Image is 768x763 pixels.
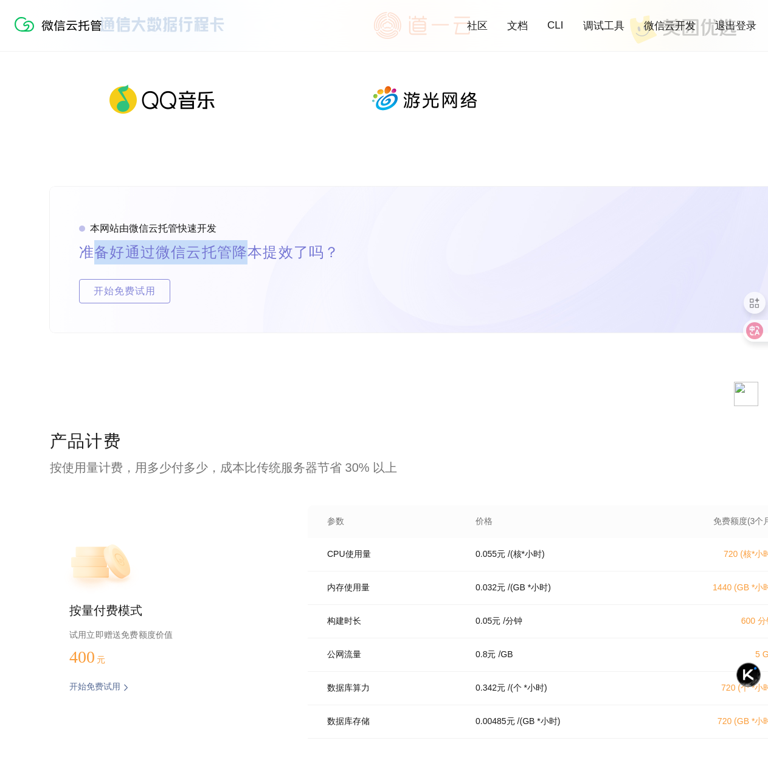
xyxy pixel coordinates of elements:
[90,223,216,235] p: 本网站由微信云托管快速开发
[476,582,505,593] p: 0.032 元
[507,19,528,33] a: 文档
[327,582,458,593] p: 内存使用量
[327,516,458,527] p: 参数
[715,19,756,33] a: 退出登录
[476,716,515,727] p: 0.00485 元
[69,682,120,694] p: 开始免费试用
[583,19,624,33] a: 调试工具
[508,549,545,560] p: / (核*小时)
[12,12,109,36] img: 微信云托管
[498,649,513,660] p: / GB
[69,627,269,643] p: 试用立即赠送免费额度价值
[476,516,493,527] p: 价格
[12,28,109,38] a: 微信云托管
[69,602,269,620] p: 按量付费模式
[327,616,458,627] p: 构建时长
[97,655,105,665] span: 元
[327,649,458,660] p: 公网流量
[476,649,496,660] p: 0.8 元
[327,549,458,560] p: CPU使用量
[476,616,500,627] p: 0.05 元
[79,240,368,264] p: 准备好通过微信云托管降本提效了吗？
[508,683,547,694] p: / (个 *小时)
[508,582,551,593] p: / (GB *小时)
[69,647,130,667] p: 400
[547,19,563,32] a: CLI
[327,683,458,694] p: 数据库算力
[80,279,170,303] span: 开始免费试用
[327,716,458,727] p: 数据库存储
[476,683,505,694] p: 0.342 元
[517,716,561,727] p: / (GB *小时)
[644,19,696,33] a: 微信云开发
[476,549,505,560] p: 0.055 元
[467,19,488,33] a: 社区
[503,616,522,627] p: / 分钟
